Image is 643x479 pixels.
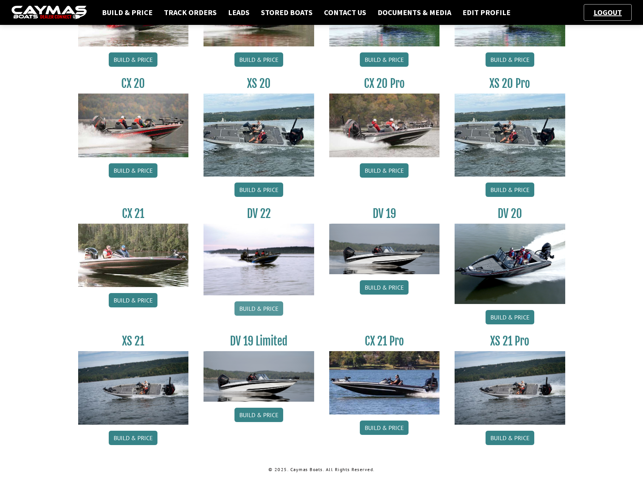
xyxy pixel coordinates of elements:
img: CX-21Pro_thumbnail.jpg [329,351,440,415]
a: Track Orders [160,8,221,17]
a: Build & Price [234,408,283,422]
a: Build & Price [109,163,157,178]
h3: CX 20 Pro [329,77,440,91]
a: Build & Price [98,8,156,17]
a: Build & Price [360,280,409,295]
a: Documents & Media [374,8,455,17]
img: XS_20_resized.jpg [455,94,565,176]
img: CX21_thumb.jpg [78,224,189,287]
img: XS_20_resized.jpg [204,94,314,176]
img: XS_21_thumbnail.jpg [455,351,565,425]
a: Leads [224,8,253,17]
a: Build & Price [486,310,534,324]
p: © 2025. Caymas Boats. All Rights Reserved. [78,466,565,473]
h3: CX 21 [78,207,189,221]
a: Logout [590,8,626,17]
a: Contact Us [320,8,370,17]
h3: CX 21 Pro [329,334,440,348]
a: Build & Price [234,301,283,316]
a: Build & Price [109,52,157,67]
a: Build & Price [109,293,157,307]
a: Stored Boats [257,8,316,17]
a: Build & Price [360,421,409,435]
h3: XS 21 Pro [455,334,565,348]
img: DV22_original_motor_cropped_for_caymas_connect.jpg [204,224,314,295]
a: Build & Price [109,431,157,445]
a: Build & Price [360,52,409,67]
img: CX-20Pro_thumbnail.jpg [329,94,440,157]
img: dv-19-ban_from_website_for_caymas_connect.png [329,224,440,274]
img: dv-19-ban_from_website_for_caymas_connect.png [204,351,314,402]
img: CX-20_thumbnail.jpg [78,94,189,157]
a: Build & Price [486,183,534,197]
h3: CX 20 [78,77,189,91]
h3: XS 20 [204,77,314,91]
h3: XS 21 [78,334,189,348]
a: Build & Price [234,52,283,67]
img: XS_21_thumbnail.jpg [78,351,189,425]
a: Build & Price [234,183,283,197]
a: Build & Price [486,52,534,67]
a: Build & Price [360,163,409,178]
img: caymas-dealer-connect-2ed40d3bc7270c1d8d7ffb4b79bf05adc795679939227970def78ec6f6c03838.gif [11,6,87,20]
a: Edit Profile [459,8,514,17]
img: DV_20_from_website_for_caymas_connect.png [455,224,565,304]
h3: DV 22 [204,207,314,221]
a: Build & Price [486,431,534,445]
h3: XS 20 Pro [455,77,565,91]
h3: DV 19 Limited [204,334,314,348]
h3: DV 19 [329,207,440,221]
h3: DV 20 [455,207,565,221]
